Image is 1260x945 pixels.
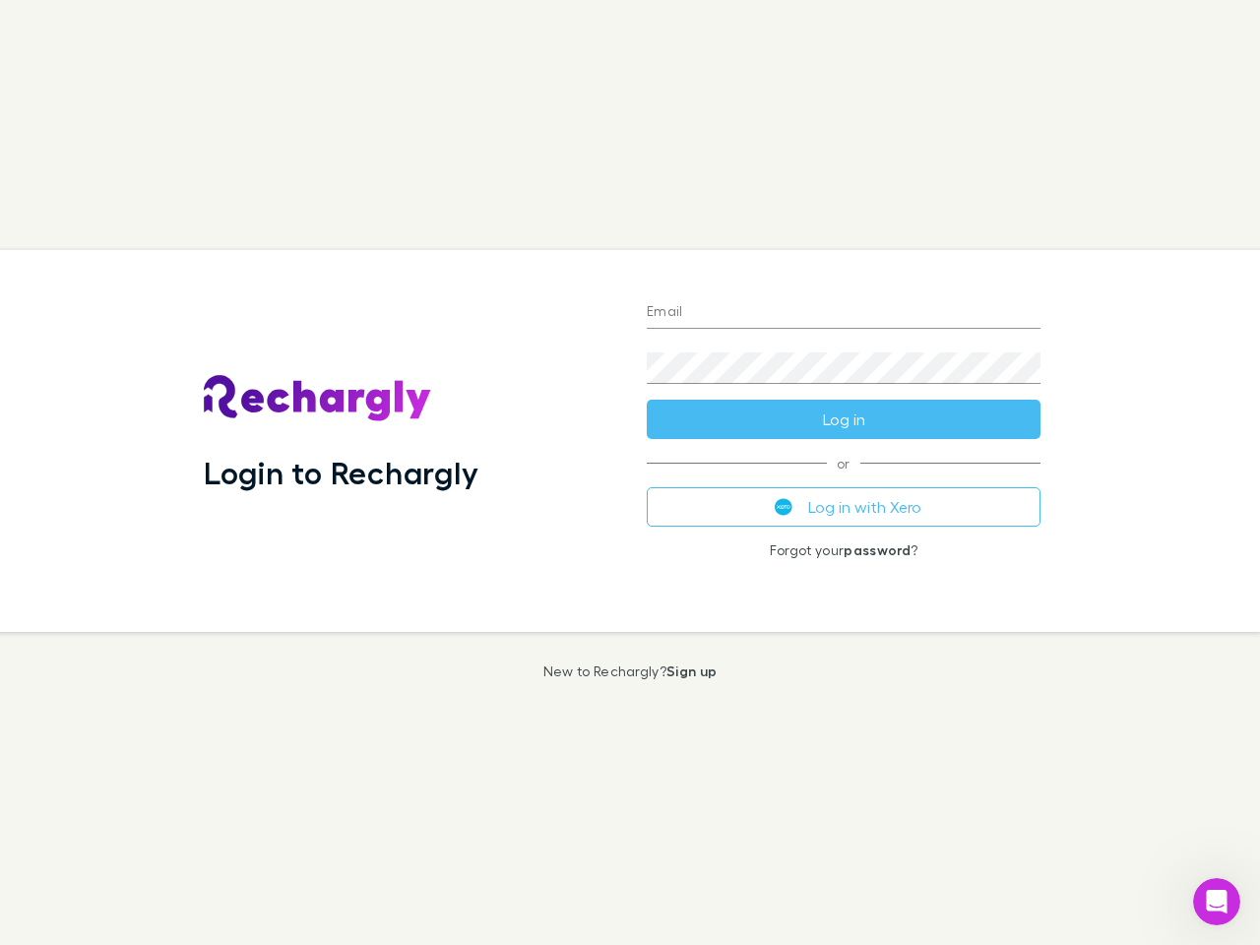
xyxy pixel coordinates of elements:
a: password [844,541,911,558]
img: Xero's logo [775,498,792,516]
a: Sign up [666,662,717,679]
span: or [647,463,1040,464]
h1: Login to Rechargly [204,454,478,491]
button: Log in [647,400,1040,439]
p: New to Rechargly? [543,663,718,679]
iframe: Intercom live chat [1193,878,1240,925]
img: Rechargly's Logo [204,375,432,422]
button: Log in with Xero [647,487,1040,527]
p: Forgot your ? [647,542,1040,558]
